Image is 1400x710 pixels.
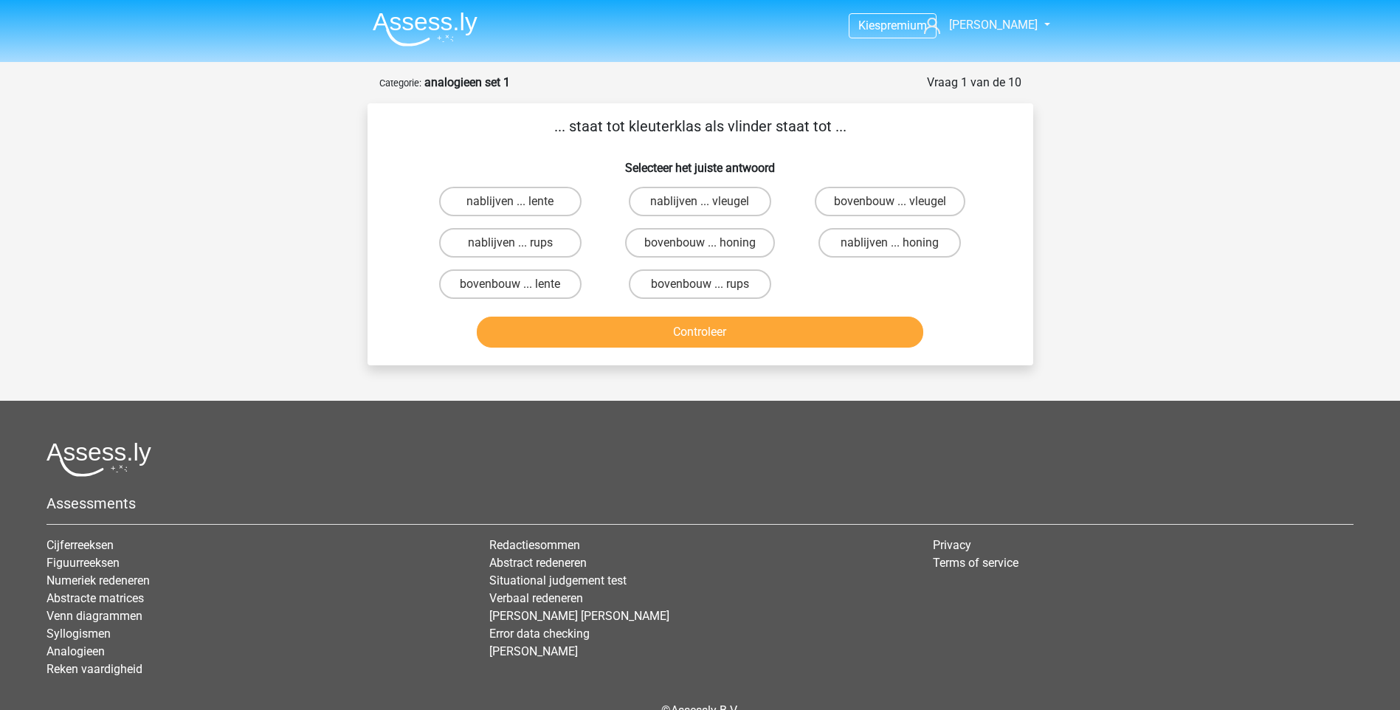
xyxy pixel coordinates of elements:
[46,556,120,570] a: Figuurreeksen
[489,627,590,641] a: Error data checking
[489,538,580,552] a: Redactiesommen
[439,187,582,216] label: nablijven ... lente
[46,442,151,477] img: Assessly logo
[849,15,936,35] a: Kiespremium
[933,538,971,552] a: Privacy
[625,228,775,258] label: bovenbouw ... honing
[927,74,1021,92] div: Vraag 1 van de 10
[46,573,150,587] a: Numeriek redeneren
[629,269,771,299] label: bovenbouw ... rups
[489,644,578,658] a: [PERSON_NAME]
[391,115,1010,137] p: ... staat tot kleuterklas als vlinder staat tot ...
[918,16,1039,34] a: [PERSON_NAME]
[46,627,111,641] a: Syllogismen
[489,556,587,570] a: Abstract redeneren
[46,609,142,623] a: Venn diagrammen
[373,12,477,46] img: Assessly
[489,609,669,623] a: [PERSON_NAME] [PERSON_NAME]
[629,187,771,216] label: nablijven ... vleugel
[439,269,582,299] label: bovenbouw ... lente
[880,18,927,32] span: premium
[933,556,1018,570] a: Terms of service
[391,149,1010,175] h6: Selecteer het juiste antwoord
[439,228,582,258] label: nablijven ... rups
[379,77,421,89] small: Categorie:
[46,494,1354,512] h5: Assessments
[46,644,105,658] a: Analogieen
[489,591,583,605] a: Verbaal redeneren
[46,538,114,552] a: Cijferreeksen
[477,317,923,348] button: Controleer
[815,187,965,216] label: bovenbouw ... vleugel
[46,591,144,605] a: Abstracte matrices
[46,662,142,676] a: Reken vaardigheid
[424,75,510,89] strong: analogieen set 1
[818,228,961,258] label: nablijven ... honing
[949,18,1038,32] span: [PERSON_NAME]
[489,573,627,587] a: Situational judgement test
[858,18,880,32] span: Kies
